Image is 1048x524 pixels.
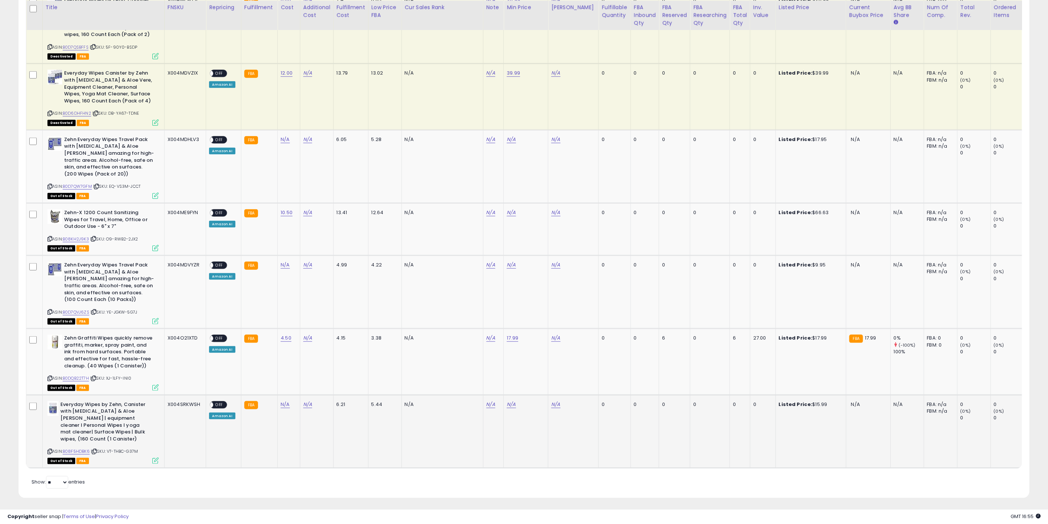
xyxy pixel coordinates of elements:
[47,53,76,60] span: All listings that are unavailable for purchase on Amazon for any reason other than out-of-stock
[994,136,1024,143] div: 0
[63,110,91,117] a: B0D6DHFHN2
[1011,513,1041,520] span: 2025-08-14 16:55 GMT
[961,83,991,90] div: 0
[551,261,560,269] a: N/A
[486,69,495,77] a: N/A
[849,335,863,343] small: FBA
[405,401,477,408] div: N/A
[303,209,312,216] a: N/A
[47,335,62,350] img: 31knDRN9dzL._SL40_.jpg
[337,262,363,268] div: 4.99
[244,262,258,270] small: FBA
[602,4,627,19] div: Fulfillable Quantity
[779,136,813,143] b: Listed Price:
[77,120,89,126] span: FBA
[994,216,1004,222] small: (0%)
[405,70,477,76] div: N/A
[63,44,89,50] a: B0D7QSBFFS
[927,143,952,150] div: FBM: n/a
[753,136,770,143] div: 0
[779,262,840,268] div: $9.95
[64,209,154,232] b: Zehn-X 1200 Count Sanitizing Wipes for Travel, Home, Office or Outdoor Use - 6" x 7"
[63,375,89,381] a: B0DQB22T7H
[927,77,952,83] div: FBM: n/a
[994,143,1004,149] small: (0%)
[507,209,516,216] a: N/A
[602,262,625,268] div: 0
[47,70,159,125] div: ASIN:
[551,401,560,408] a: N/A
[779,334,813,341] b: Listed Price:
[47,136,62,151] img: 41-ZBbZQFLL._SL40_.jpg
[47,245,75,252] span: All listings that are currently out of stock and unavailable for purchase on Amazon
[209,273,235,280] div: Amazon AI
[337,335,363,341] div: 4.15
[693,136,724,143] div: 0
[851,401,860,408] span: N/A
[507,4,545,12] div: Min Price
[63,236,89,242] a: B08KH2J9K3
[209,81,235,88] div: Amazon AI
[927,4,954,19] div: Num of Comp.
[961,401,991,408] div: 0
[693,4,727,27] div: FBA Researching Qty
[168,209,201,216] div: X004ME9FYN
[47,262,62,276] img: 41-ZBbZQFLL._SL40_.jpg
[693,335,724,341] div: 0
[961,348,991,355] div: 0
[899,342,916,348] small: (-100%)
[337,136,363,143] div: 6.05
[47,401,59,416] img: 31WOc9cBhuL._SL40_.jpg
[281,4,297,12] div: Cost
[244,136,258,144] small: FBA
[47,70,62,85] img: 41IN2bvcOmL._SL40_.jpg
[507,69,520,77] a: 39.99
[927,408,952,415] div: FBM: n/a
[961,70,991,76] div: 0
[405,335,477,341] div: N/A
[486,136,495,143] a: N/A
[209,221,235,227] div: Amazon AI
[779,401,813,408] b: Listed Price:
[76,193,89,199] span: FBA
[634,335,654,341] div: 0
[634,70,654,76] div: 0
[371,136,396,143] div: 5.28
[927,401,952,408] div: FBA: n/a
[961,136,991,143] div: 0
[994,77,1004,83] small: (0%)
[47,335,159,390] div: ASIN:
[303,334,312,342] a: N/A
[994,70,1024,76] div: 0
[32,478,85,485] span: Show: entries
[90,236,138,242] span: | SKU: O9-RWB2-2JX2
[47,120,76,126] span: All listings that are unavailable for purchase on Amazon for any reason other than out-of-stock
[961,150,991,156] div: 0
[961,4,988,19] div: Total Rev.
[927,216,952,223] div: FBM: n/a
[371,70,396,76] div: 13.02
[779,4,843,12] div: Listed Price
[337,70,363,76] div: 13.79
[507,136,516,143] a: N/A
[662,401,684,408] div: 0
[64,335,154,371] b: Zehn Graffiti Wipes quickly remove graffiti, marker, spray paint, and ink from hard surfaces. Por...
[779,261,813,268] b: Listed Price:
[63,448,90,455] a: B08F5HDBK6
[634,209,654,216] div: 0
[733,209,744,216] div: 0
[894,348,924,355] div: 100%
[753,335,770,341] div: 27.00
[733,136,744,143] div: 0
[90,309,137,315] span: | SKU: YE-JGKW-5G7J
[47,458,75,464] span: All listings that are currently out of stock and unavailable for purchase on Amazon
[405,262,477,268] div: N/A
[753,209,770,216] div: 0
[244,70,258,78] small: FBA
[733,335,744,341] div: 6
[693,401,724,408] div: 0
[753,4,773,19] div: Inv. value
[551,209,560,216] a: N/A
[214,71,225,77] span: OFF
[994,335,1024,341] div: 0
